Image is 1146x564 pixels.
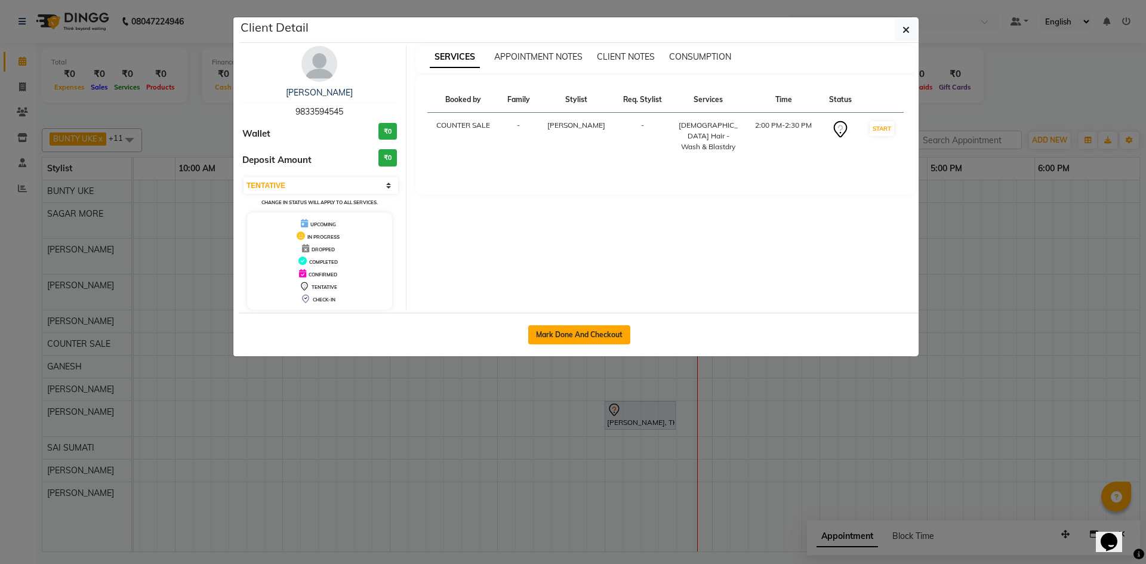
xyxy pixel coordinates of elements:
small: Change in status will apply to all services. [261,199,378,205]
th: Family [499,87,538,113]
h3: ₹0 [378,123,397,140]
span: UPCOMING [310,221,336,227]
span: CHECK-IN [313,297,335,303]
div: [DEMOGRAPHIC_DATA] Hair - Wash & Blastdry [677,120,739,152]
span: Deposit Amount [242,153,312,167]
span: Wallet [242,127,270,141]
th: Stylist [538,87,614,113]
th: Booked by [427,87,499,113]
th: Status [821,87,860,113]
span: CLIENT NOTES [597,51,655,62]
button: Mark Done And Checkout [528,325,630,344]
th: Time [746,87,821,113]
span: COMPLETED [309,259,338,265]
span: CONFIRMED [309,272,337,278]
td: - [499,113,538,160]
span: [PERSON_NAME] [547,121,605,130]
button: START [870,121,894,136]
th: Req. Stylist [614,87,670,113]
td: - [614,113,670,160]
h3: ₹0 [378,149,397,167]
span: APPOINTMENT NOTES [494,51,583,62]
h5: Client Detail [241,19,309,36]
img: avatar [301,46,337,82]
span: SERVICES [430,47,480,68]
a: [PERSON_NAME] [286,87,353,98]
td: 2:00 PM-2:30 PM [746,113,821,160]
span: TENTATIVE [312,284,337,290]
span: IN PROGRESS [307,234,340,240]
span: 9833594545 [295,106,343,117]
span: DROPPED [312,246,335,252]
th: Services [670,87,746,113]
iframe: chat widget [1096,516,1134,552]
td: COUNTER SALE [427,113,499,160]
span: CONSUMPTION [669,51,731,62]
